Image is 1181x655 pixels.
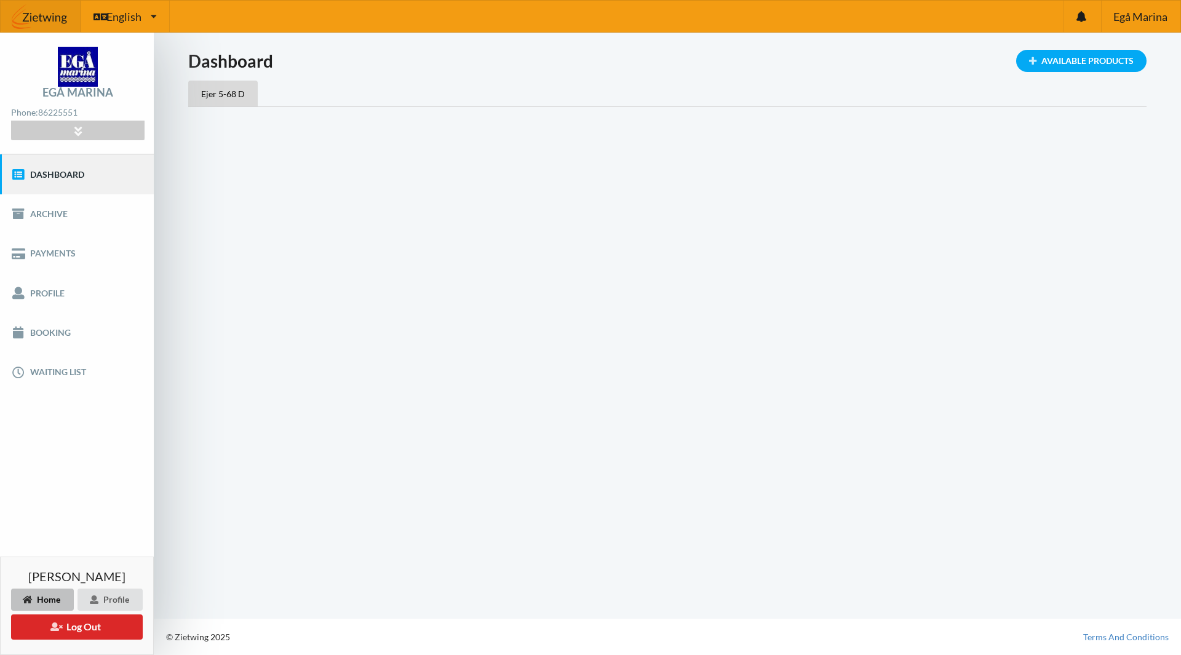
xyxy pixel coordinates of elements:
div: Available Products [1016,50,1147,72]
div: Profile [78,589,143,611]
img: logo [58,47,98,87]
a: Terms And Conditions [1083,631,1169,643]
span: English [106,11,141,22]
button: Log Out [11,614,143,640]
span: [PERSON_NAME] [28,570,125,582]
div: Phone: [11,105,144,121]
div: Home [11,589,74,611]
div: Ejer 5-68 D [188,81,258,106]
h1: Dashboard [188,50,1147,72]
span: Egå Marina [1113,11,1167,22]
strong: 86225551 [38,107,78,117]
div: Egå Marina [42,87,113,98]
